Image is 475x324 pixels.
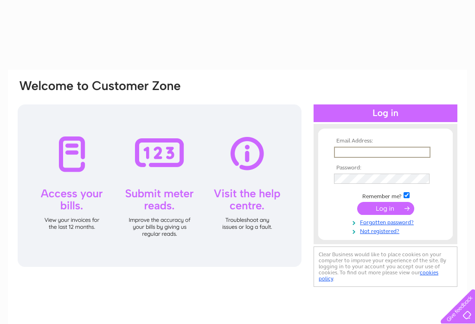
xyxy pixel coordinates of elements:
[334,226,439,235] a: Not registered?
[332,191,439,200] td: Remember me?
[332,165,439,171] th: Password:
[314,246,457,287] div: Clear Business would like to place cookies on your computer to improve your experience of the sit...
[357,202,414,215] input: Submit
[334,217,439,226] a: Forgotten password?
[332,138,439,144] th: Email Address:
[319,269,438,282] a: cookies policy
